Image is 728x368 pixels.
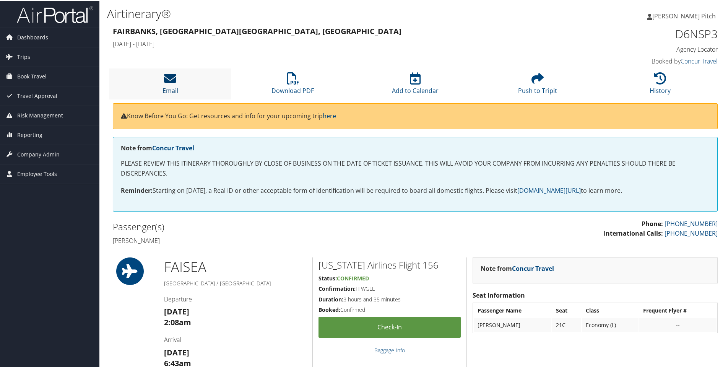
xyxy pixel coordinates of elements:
h1: FAI SEA [164,257,307,276]
h4: Agency Locator [575,44,718,53]
a: [DOMAIN_NAME][URL] [517,186,581,194]
img: airportal-logo.png [17,5,93,23]
strong: Note from [481,264,554,272]
h4: [PERSON_NAME] [113,236,409,244]
strong: Phone: [642,219,663,227]
strong: 2:08am [164,316,191,327]
p: Starting on [DATE], a Real ID or other acceptable form of identification will be required to boar... [121,185,710,195]
div: -- [643,321,713,328]
a: History [650,76,671,94]
strong: Note from [121,143,194,151]
a: Concur Travel [512,264,554,272]
th: Class [582,303,639,317]
a: Baggage Info [374,346,405,353]
span: Employee Tools [17,164,57,183]
strong: Confirmation: [318,284,356,291]
span: Book Travel [17,66,47,85]
a: [PERSON_NAME] Pitch [647,4,723,27]
td: Economy (L) [582,318,639,331]
strong: Duration: [318,295,343,302]
h2: [US_STATE] Airlines Flight 156 [318,258,461,271]
a: here [323,111,336,119]
h5: 3 hours and 35 minutes [318,295,461,303]
span: Confirmed [337,274,369,281]
strong: [DATE] [164,347,189,357]
th: Passenger Name [474,303,551,317]
a: Push to Tripit [518,76,557,94]
h4: Arrival [164,335,307,343]
strong: Reminder: [121,186,153,194]
h1: D6NSP3 [575,25,718,41]
span: Trips [17,47,30,66]
a: Concur Travel [152,143,194,151]
strong: Fairbanks, [GEOGRAPHIC_DATA] [GEOGRAPHIC_DATA], [GEOGRAPHIC_DATA] [113,25,401,36]
a: [PHONE_NUMBER] [665,228,718,237]
td: [PERSON_NAME] [474,318,551,331]
span: Dashboards [17,27,48,46]
th: Seat [552,303,581,317]
strong: 6:43am [164,357,191,368]
h4: [DATE] - [DATE] [113,39,564,47]
a: Download PDF [271,76,314,94]
strong: [DATE] [164,306,189,316]
strong: Booked: [318,305,340,313]
h5: Confirmed [318,305,461,313]
p: Know Before You Go: Get resources and info for your upcoming trip [121,111,710,120]
strong: Seat Information [473,290,525,299]
span: Travel Approval [17,86,57,105]
th: Frequent Flyer # [639,303,717,317]
a: Add to Calendar [392,76,439,94]
h4: Booked by [575,56,718,65]
h1: Airtinerary® [107,5,518,21]
h2: Passenger(s) [113,220,409,233]
span: Risk Management [17,105,63,124]
strong: Status: [318,274,337,281]
span: Reporting [17,125,42,144]
a: Email [162,76,178,94]
a: Concur Travel [681,56,718,65]
h5: [GEOGRAPHIC_DATA] / [GEOGRAPHIC_DATA] [164,279,307,287]
span: Company Admin [17,144,60,163]
span: [PERSON_NAME] Pitch [652,11,716,20]
h4: Departure [164,294,307,303]
strong: International Calls: [604,228,663,237]
a: Check-in [318,316,461,337]
td: 21C [552,318,581,331]
a: [PHONE_NUMBER] [665,219,718,227]
p: PLEASE REVIEW THIS ITINERARY THOROUGHLY BY CLOSE OF BUSINESS ON THE DATE OF TICKET ISSUANCE. THIS... [121,158,710,177]
h5: FFWGLL [318,284,461,292]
